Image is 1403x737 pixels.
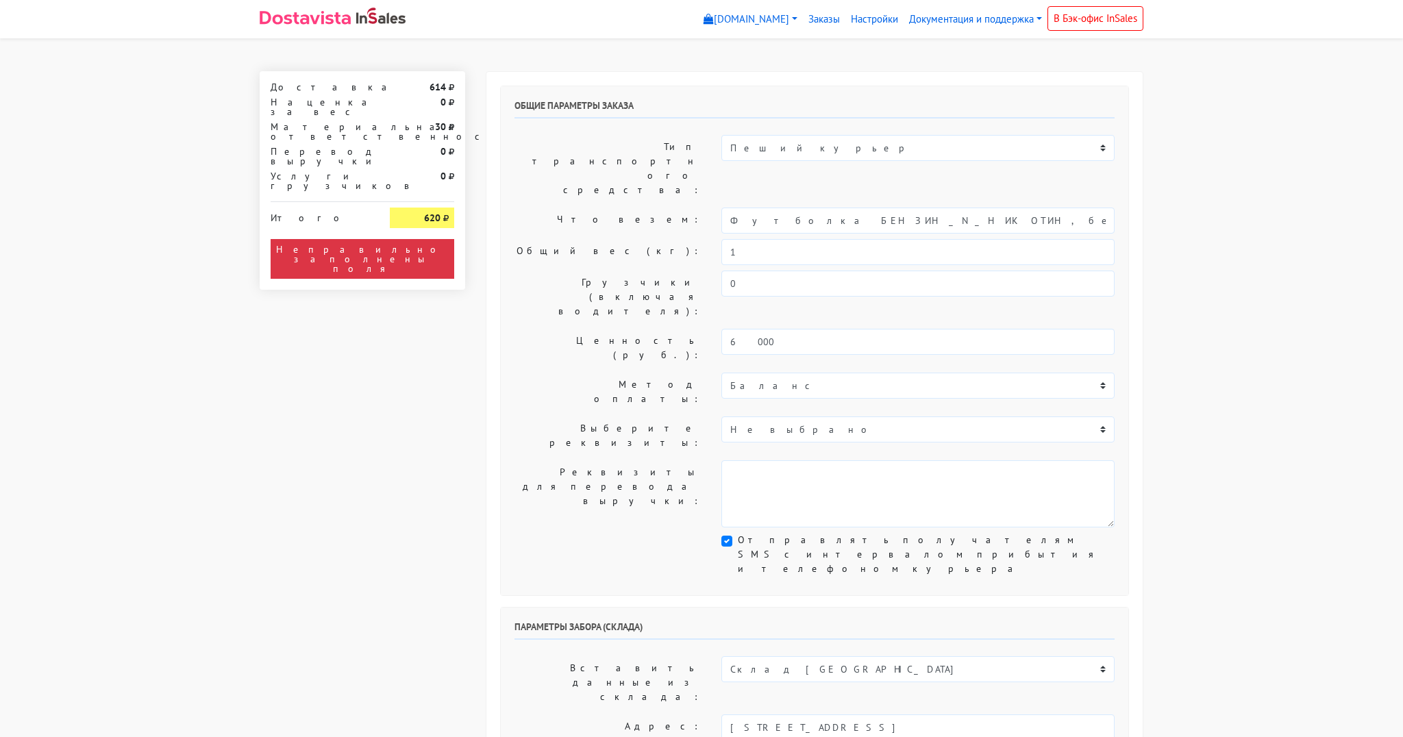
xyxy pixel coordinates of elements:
div: Услуги грузчиков [260,171,380,190]
label: Что везем: [504,208,711,234]
div: Доставка [260,82,380,92]
strong: 614 [430,81,446,93]
strong: 620 [424,212,440,224]
img: Dostavista - срочная курьерская служба доставки [260,11,351,25]
a: Документация и поддержка [904,6,1047,33]
a: Заказы [803,6,845,33]
div: Неправильно заполнены поля [271,239,454,279]
label: Общий вес (кг): [504,239,711,265]
label: Реквизиты для перевода выручки: [504,460,711,527]
label: Грузчики (включая водителя): [504,271,711,323]
strong: 0 [440,145,446,158]
a: Настройки [845,6,904,33]
h6: Параметры забора (склада) [514,621,1115,640]
div: Наценка за вес [260,97,380,116]
label: Тип транспортного средства: [504,135,711,202]
label: Ценность (руб.): [504,329,711,367]
label: Метод оплаты: [504,373,711,411]
label: Выберите реквизиты: [504,416,711,455]
a: В Бэк-офис InSales [1047,6,1143,31]
div: Перевод выручки [260,147,380,166]
label: Вставить данные из склада: [504,656,711,709]
div: Материальная ответственность [260,122,380,141]
h6: Общие параметры заказа [514,100,1115,118]
div: Итого [271,208,369,223]
strong: 30 [435,121,446,133]
img: InSales [356,8,406,24]
label: Отправлять получателям SMS с интервалом прибытия и телефоном курьера [738,533,1115,576]
strong: 0 [440,96,446,108]
strong: 0 [440,170,446,182]
a: [DOMAIN_NAME] [698,6,803,33]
